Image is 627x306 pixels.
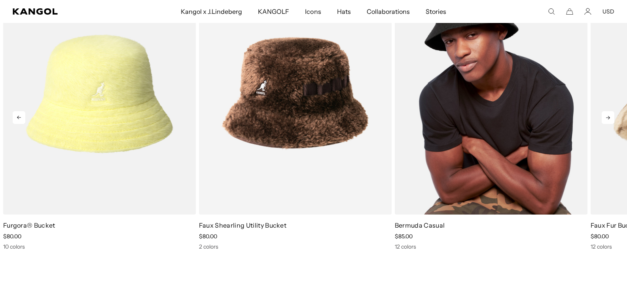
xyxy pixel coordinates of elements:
[3,233,21,240] span: $80.00
[395,233,413,240] span: $85.00
[199,221,286,229] a: Faux Shearling Utility Bucket
[199,233,217,240] span: $80.00
[548,8,555,15] summary: Search here
[3,221,55,229] a: Furgora® Bucket
[591,233,609,240] span: $80.00
[584,8,591,15] a: Account
[395,243,587,250] div: 12 colors
[602,8,614,15] button: USD
[566,8,573,15] button: Cart
[395,221,445,229] a: Bermuda Casual
[3,243,196,250] div: 10 colors
[13,8,119,15] a: Kangol
[199,243,392,250] div: 2 colors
